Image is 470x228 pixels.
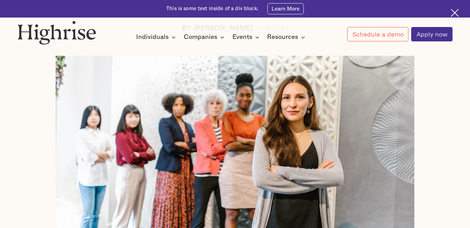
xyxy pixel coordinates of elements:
[166,5,259,12] div: This is some text inside of a div block.
[232,33,261,41] div: Events
[184,33,226,41] div: Companies
[136,33,169,41] div: Individuals
[267,33,307,41] div: Resources
[136,33,178,41] div: Individuals
[184,33,217,41] div: Companies
[267,3,304,14] a: Learn More
[451,9,459,17] img: Cross icon
[411,27,452,41] a: Apply now
[267,33,298,41] div: Resources
[17,21,96,45] img: Highrise logo
[347,27,408,41] a: Schedule a demo
[232,33,252,41] div: Events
